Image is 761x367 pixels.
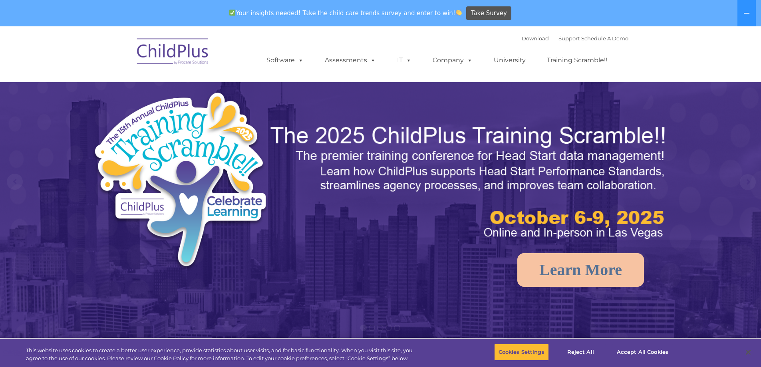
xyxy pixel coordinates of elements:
[26,347,419,362] div: This website uses cookies to create a better user experience, provide statistics about user visit...
[522,35,549,42] a: Download
[739,343,757,361] button: Close
[111,85,145,91] span: Phone number
[226,5,465,21] span: Your insights needed! Take the child care trends survey and enter to win!
[425,52,481,68] a: Company
[317,52,384,68] a: Assessments
[494,344,549,361] button: Cookies Settings
[522,35,628,42] font: |
[556,344,606,361] button: Reject All
[486,52,534,68] a: University
[471,6,507,20] span: Take Survey
[517,253,644,287] a: Learn More
[612,344,673,361] button: Accept All Cookies
[133,33,213,73] img: ChildPlus by Procare Solutions
[466,6,511,20] a: Take Survey
[229,10,235,16] img: ✅
[558,35,580,42] a: Support
[581,35,628,42] a: Schedule A Demo
[456,10,462,16] img: 👏
[539,52,615,68] a: Training Scramble!!
[258,52,312,68] a: Software
[111,53,135,59] span: Last name
[389,52,419,68] a: IT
